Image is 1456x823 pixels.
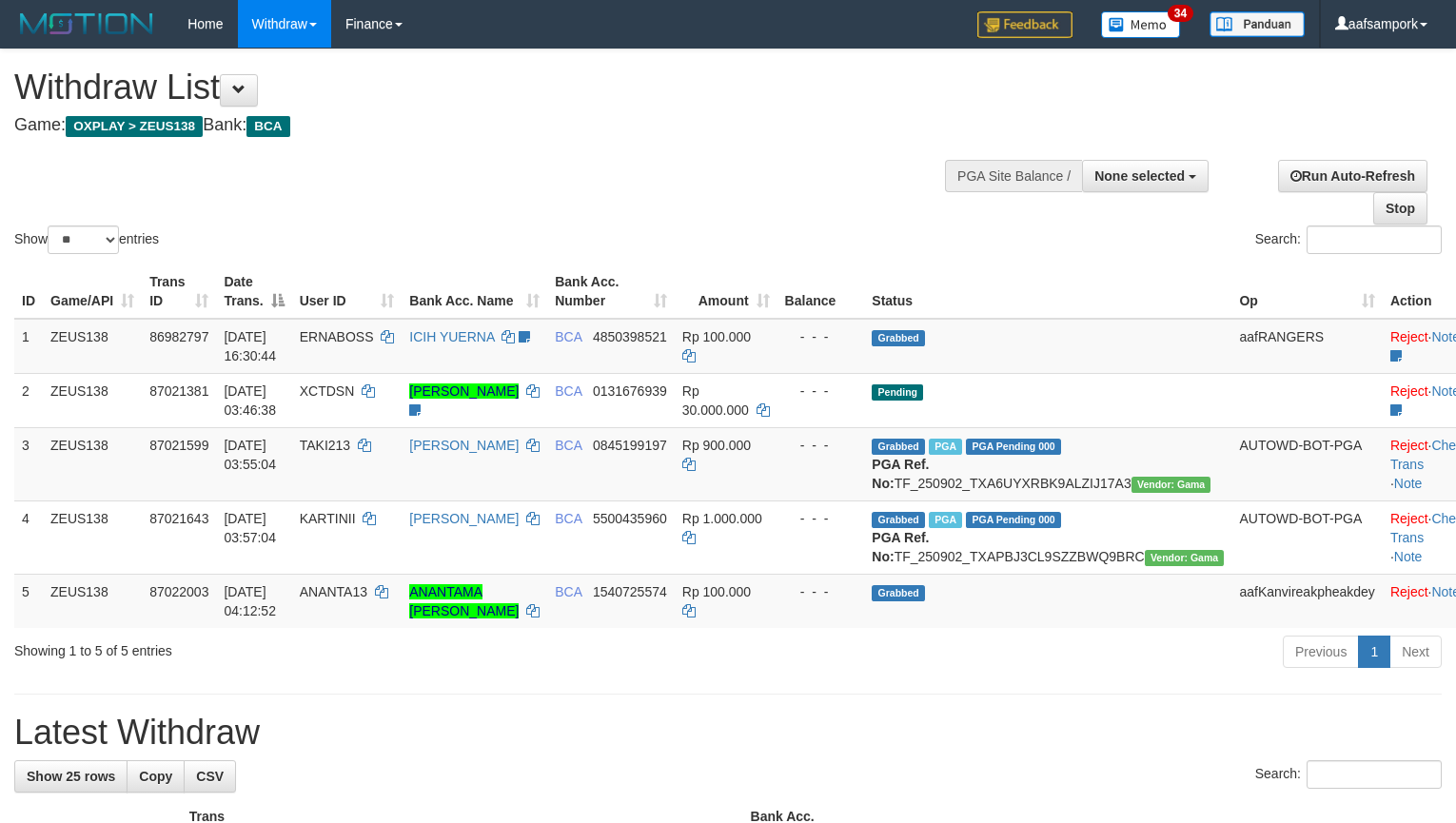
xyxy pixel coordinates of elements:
td: ZEUS138 [43,574,142,628]
div: PGA Site Balance / [945,160,1082,192]
td: 3 [14,427,43,500]
span: Copy [139,769,172,784]
img: Button%20Memo.svg [1101,11,1181,38]
span: Rp 100.000 [682,584,751,599]
th: Date Trans.: activate to sort column descending [216,265,291,319]
td: ZEUS138 [43,500,142,574]
a: Next [1389,636,1442,668]
input: Search: [1307,760,1442,789]
span: 87021381 [149,383,208,399]
th: Trans ID: activate to sort column ascending [142,265,216,319]
span: Marked by aafanarl [929,512,962,528]
td: AUTOWD-BOT-PGA [1231,500,1382,574]
th: Amount: activate to sort column ascending [675,265,777,319]
td: 4 [14,500,43,574]
span: [DATE] 16:30:44 [224,329,276,363]
span: ANANTA13 [300,584,367,599]
span: TAKI213 [300,438,350,453]
td: ZEUS138 [43,373,142,427]
span: Show 25 rows [27,769,115,784]
div: Showing 1 to 5 of 5 entries [14,634,593,660]
span: KARTINII [300,511,356,526]
img: MOTION_logo.png [14,10,159,38]
a: ANANTAMA [PERSON_NAME] [409,584,519,618]
span: ERNABOSS [300,329,374,344]
td: aafKanvireakpheakdey [1231,574,1382,628]
a: 1 [1358,636,1390,668]
span: 34 [1168,5,1193,22]
th: Status [864,265,1231,319]
span: 87022003 [149,584,208,599]
span: CSV [196,769,224,784]
b: PGA Ref. No: [872,457,929,491]
label: Search: [1255,760,1442,789]
a: Reject [1390,383,1428,399]
div: - - - [785,436,857,455]
a: Note [1394,549,1423,564]
span: None selected [1094,168,1185,184]
div: - - - [785,582,857,601]
span: [DATE] 03:55:04 [224,438,276,472]
a: Reject [1390,584,1428,599]
img: panduan.png [1210,11,1305,37]
a: Note [1394,476,1423,491]
span: XCTDSN [300,383,355,399]
span: [DATE] 03:46:38 [224,383,276,418]
button: None selected [1082,160,1209,192]
td: 2 [14,373,43,427]
span: Rp 30.000.000 [682,383,749,418]
span: Grabbed [872,330,925,346]
span: BCA [555,438,581,453]
label: Show entries [14,225,159,254]
span: Rp 100.000 [682,329,751,344]
th: Bank Acc. Number: activate to sort column ascending [547,265,675,319]
th: Balance [777,265,865,319]
th: Game/API: activate to sort column ascending [43,265,142,319]
span: PGA Pending [966,439,1061,455]
span: 86982797 [149,329,208,344]
span: BCA [555,383,581,399]
a: Run Auto-Refresh [1278,160,1427,192]
td: AUTOWD-BOT-PGA [1231,427,1382,500]
span: PGA Pending [966,512,1061,528]
a: Copy [127,760,185,793]
a: Reject [1390,511,1428,526]
img: Feedback.jpg [977,11,1072,38]
a: Show 25 rows [14,760,128,793]
label: Search: [1255,225,1442,254]
span: Pending [872,384,923,401]
div: - - - [785,382,857,401]
h4: Game: Bank: [14,116,952,135]
b: PGA Ref. No: [872,530,929,564]
span: Vendor URL: https://trx31.1velocity.biz [1145,550,1225,566]
span: Rp 900.000 [682,438,751,453]
span: Grabbed [872,439,925,455]
span: BCA [555,584,581,599]
h1: Latest Withdraw [14,714,1442,752]
th: User ID: activate to sort column ascending [292,265,403,319]
span: 87021599 [149,438,208,453]
span: BCA [555,329,581,344]
span: Copy 0131676939 to clipboard [593,383,667,399]
span: BCA [555,511,581,526]
a: [PERSON_NAME] [409,511,519,526]
div: - - - [785,509,857,528]
span: Copy 5500435960 to clipboard [593,511,667,526]
span: 87021643 [149,511,208,526]
th: Bank Acc. Name: activate to sort column ascending [402,265,547,319]
td: 5 [14,574,43,628]
td: TF_250902_TXA6UYXRBK9ALZIJ17A3 [864,427,1231,500]
a: Previous [1283,636,1359,668]
td: TF_250902_TXAPBJ3CL9SZZBWQ9BRC [864,500,1231,574]
span: [DATE] 04:12:52 [224,584,276,618]
span: Grabbed [872,512,925,528]
a: Reject [1390,329,1428,344]
span: Vendor URL: https://trx31.1velocity.biz [1131,477,1211,493]
h1: Withdraw List [14,69,952,107]
input: Search: [1307,225,1442,254]
a: ICIH YUERNA [409,329,494,344]
span: Marked by aafanarl [929,439,962,455]
td: ZEUS138 [43,319,142,374]
span: Grabbed [872,585,925,601]
a: [PERSON_NAME] [409,383,519,399]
